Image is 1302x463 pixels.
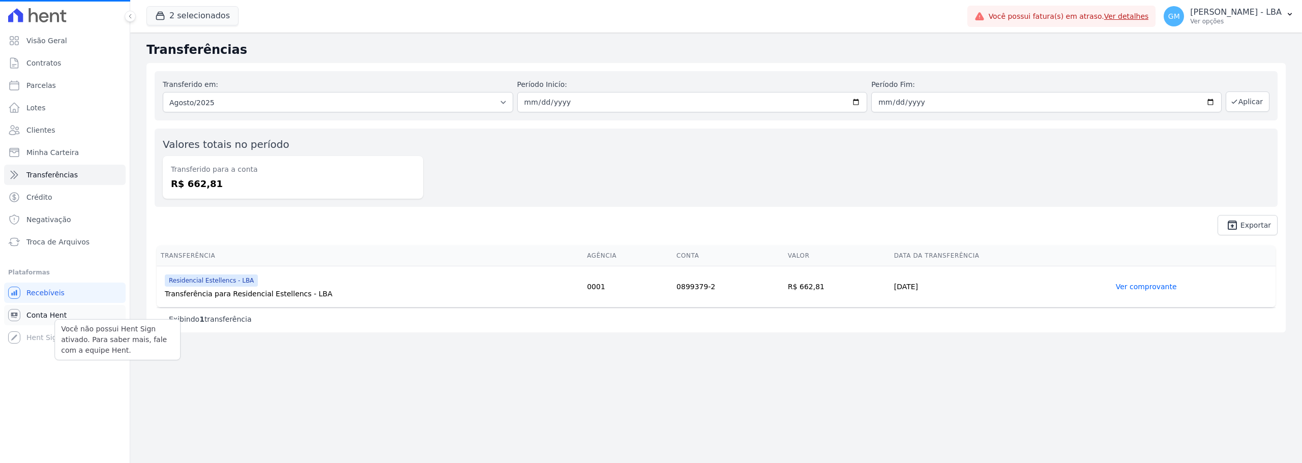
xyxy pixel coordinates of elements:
a: Contratos [4,53,126,73]
dd: R$ 662,81 [171,177,415,191]
span: Residencial Estellencs - LBA [165,274,258,287]
i: unarchive [1226,219,1238,231]
span: Clientes [26,125,55,135]
a: Ver comprovante [1116,283,1177,291]
a: Troca de Arquivos [4,232,126,252]
a: Recebíveis [4,283,126,303]
th: Valor [784,245,890,266]
p: Exibindo transferência [169,314,252,324]
a: Negativação [4,209,126,230]
th: Transferência [157,245,583,266]
p: [PERSON_NAME] - LBA [1190,7,1282,17]
button: GM [PERSON_NAME] - LBA Ver opções [1156,2,1302,30]
span: GM [1168,13,1180,20]
label: Período Fim: [871,79,1222,90]
span: Minha Carteira [26,147,79,158]
a: Visão Geral [4,30,126,51]
span: Troca de Arquivos [26,237,90,247]
p: Você não possui Hent Sign ativado. Para saber mais, fale com a equipe Hent. [61,324,174,356]
a: Crédito [4,187,126,207]
span: Você possui fatura(s) em atraso. [989,11,1149,22]
a: Clientes [4,120,126,140]
td: R$ 662,81 [784,266,890,307]
dt: Transferido para a conta [171,164,415,175]
span: Recebíveis [26,288,65,298]
span: Crédito [26,192,52,202]
h2: Transferências [146,41,1286,59]
button: 2 selecionados [146,6,239,25]
th: Agência [583,245,672,266]
a: Conta Hent [4,305,126,325]
b: 1 [199,315,204,323]
a: unarchive Exportar [1218,215,1278,235]
label: Período Inicío: [517,79,868,90]
td: 0001 [583,266,672,307]
span: Transferências [26,170,78,180]
span: Parcelas [26,80,56,90]
a: Parcelas [4,75,126,96]
th: Conta [672,245,784,266]
th: Data da Transferência [890,245,1112,266]
button: Aplicar [1226,91,1269,112]
a: Minha Carteira [4,142,126,163]
span: Visão Geral [26,36,67,46]
span: Exportar [1240,222,1271,228]
td: 0899379-2 [672,266,784,307]
p: Ver opções [1190,17,1282,25]
a: Lotes [4,98,126,118]
label: Transferido em: [163,80,218,88]
span: Negativação [26,214,71,225]
td: [DATE] [890,266,1112,307]
a: Transferências [4,165,126,185]
a: Ver detalhes [1104,12,1149,20]
div: Transferência para Residencial Estellencs - LBA [165,289,579,299]
label: Valores totais no período [163,138,289,150]
span: Conta Hent [26,310,67,320]
div: Plataformas [8,266,122,279]
span: Contratos [26,58,61,68]
span: Lotes [26,103,46,113]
